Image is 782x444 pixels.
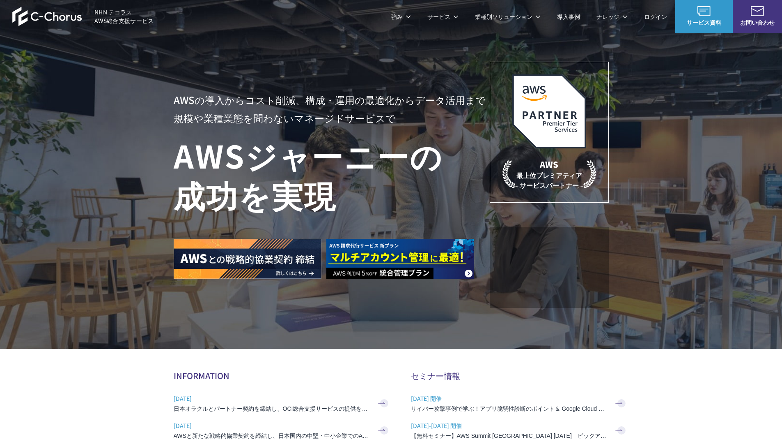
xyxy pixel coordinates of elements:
span: お問い合わせ [733,18,782,27]
img: AWS請求代行サービス 統合管理プラン [326,239,474,279]
span: [DATE]-[DATE] 開催 [411,419,608,432]
span: サービス資料 [675,18,733,27]
a: ログイン [644,12,667,21]
h2: INFORMATION [174,370,391,382]
span: [DATE] [174,392,371,405]
a: [DATE]-[DATE] 開催 【無料セミナー】AWS Summit [GEOGRAPHIC_DATA] [DATE] ピックアップセッション [411,417,628,444]
img: 契約件数 [506,240,592,300]
a: [DATE] 開催 サイバー攻撃事例で学ぶ！アプリ脆弱性診断のポイント＆ Google Cloud セキュリティ対策 [411,390,628,417]
p: AWSの導入からコスト削減、 構成・運用の最適化からデータ活用まで 規模や業種業態を問わない マネージドサービスで [174,91,490,127]
p: 最上位プレミアティア サービスパートナー [502,158,596,190]
a: [DATE] AWSと新たな戦略的協業契約を締結し、日本国内の中堅・中小企業でのAWS活用を加速 [174,417,391,444]
h3: 【無料セミナー】AWS Summit [GEOGRAPHIC_DATA] [DATE] ピックアップセッション [411,432,608,440]
h3: 日本オラクルとパートナー契約を締結し、OCI総合支援サービスの提供を開始 [174,405,371,413]
em: AWS [540,158,558,170]
span: [DATE] [174,419,371,432]
img: お問い合わせ [751,6,764,16]
a: 導入事例 [557,12,580,21]
h3: サイバー攻撃事例で学ぶ！アプリ脆弱性診断のポイント＆ Google Cloud セキュリティ対策 [411,405,608,413]
h2: セミナー情報 [411,370,628,382]
img: AWSプレミアティアサービスパートナー [512,74,586,148]
p: 業種別ソリューション [475,12,541,21]
h3: AWSと新たな戦略的協業契約を締結し、日本国内の中堅・中小企業でのAWS活用を加速 [174,432,371,440]
a: AWS総合支援サービス C-Chorus NHN テコラスAWS総合支援サービス [12,7,154,26]
p: ナレッジ [596,12,628,21]
img: AWSとの戦略的協業契約 締結 [174,239,321,279]
h1: AWS ジャーニーの 成功を実現 [174,135,490,214]
span: [DATE] 開催 [411,392,608,405]
img: AWS総合支援サービス C-Chorus サービス資料 [697,6,711,16]
a: [DATE] 日本オラクルとパートナー契約を締結し、OCI総合支援サービスの提供を開始 [174,390,391,417]
p: サービス [427,12,459,21]
span: NHN テコラス AWS総合支援サービス [94,8,154,25]
p: 強み [391,12,411,21]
